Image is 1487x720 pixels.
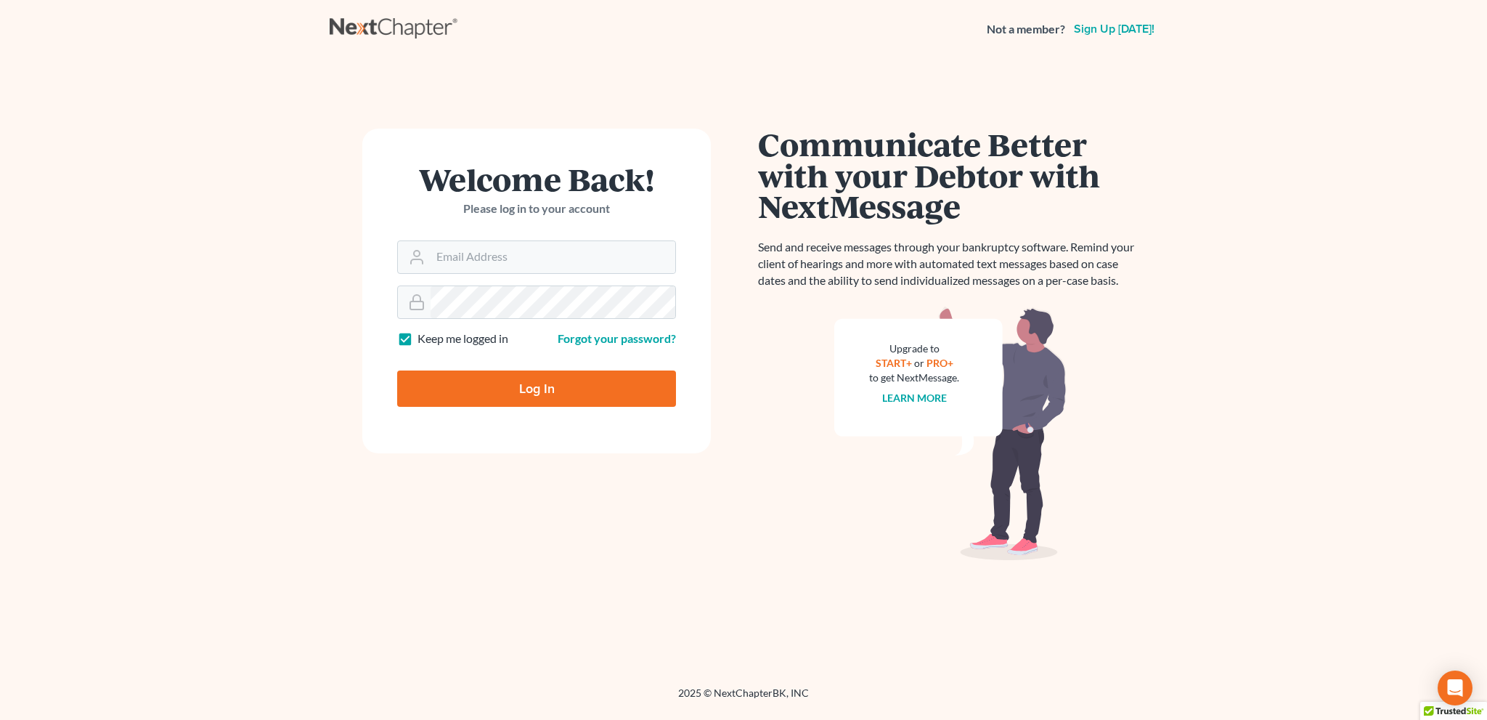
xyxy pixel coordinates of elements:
h1: Welcome Back! [397,163,676,195]
a: Forgot your password? [558,331,676,345]
a: START+ [876,357,912,369]
p: Send and receive messages through your bankruptcy software. Remind your client of hearings and mo... [758,239,1143,289]
p: Please log in to your account [397,201,676,217]
a: PRO+ [926,357,953,369]
input: Log In [397,371,676,407]
div: Open Intercom Messenger [1438,671,1472,705]
img: nextmessage_bg-59042aed3d76b12b5cd301f8e5b87938c9018125f34e5fa2b7a6b67550977c72.svg [834,307,1067,561]
span: or [914,357,924,369]
div: 2025 © NextChapterBK, INC [330,686,1157,712]
strong: Not a member? [987,21,1065,38]
div: Upgrade to [869,341,959,356]
a: Learn more [882,392,947,404]
label: Keep me logged in [417,331,508,347]
h1: Communicate Better with your Debtor with NextMessage [758,129,1143,222]
div: to get NextMessage. [869,371,959,385]
a: Sign up [DATE]! [1071,23,1157,35]
input: Email Address [431,241,675,273]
